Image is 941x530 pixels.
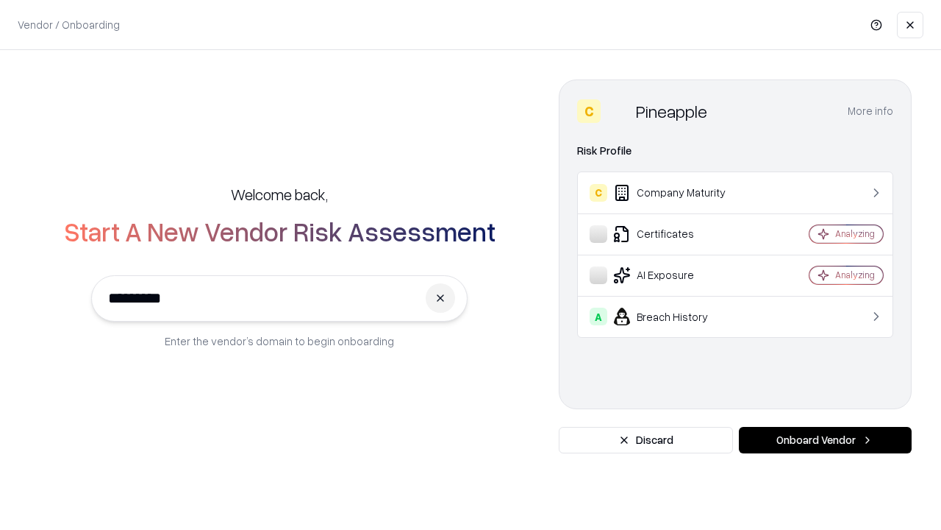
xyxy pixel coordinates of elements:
p: Enter the vendor’s domain to begin onboarding [165,333,394,349]
div: A [590,308,607,325]
button: Discard [559,427,733,453]
div: Pineapple [636,99,707,123]
button: More info [848,98,893,124]
button: Onboard Vendor [739,427,912,453]
div: Analyzing [835,227,875,240]
div: AI Exposure [590,266,765,284]
img: Pineapple [607,99,630,123]
div: Risk Profile [577,142,893,160]
div: C [577,99,601,123]
div: Breach History [590,308,765,325]
div: Analyzing [835,269,875,281]
p: Vendor / Onboarding [18,17,120,32]
h5: Welcome back, [231,184,328,205]
div: Certificates [590,225,765,243]
h2: Start A New Vendor Risk Assessment [64,216,495,246]
div: C [590,184,607,202]
div: Company Maturity [590,184,765,202]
